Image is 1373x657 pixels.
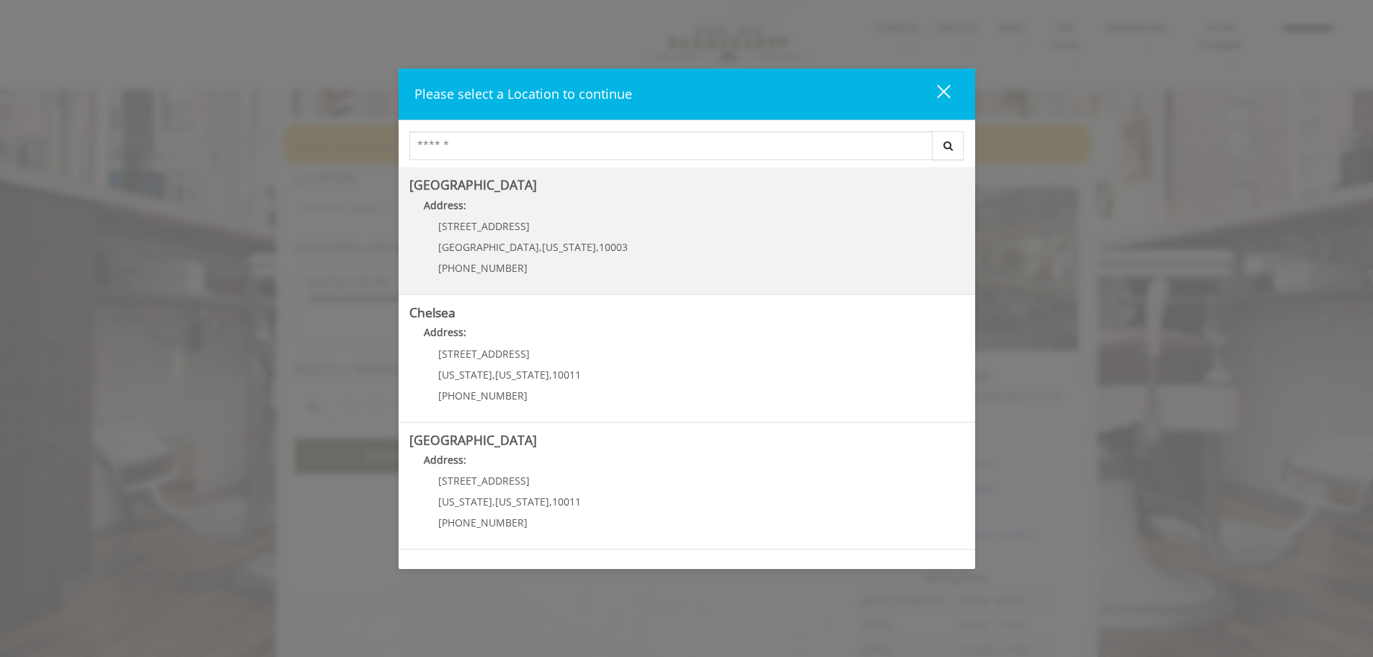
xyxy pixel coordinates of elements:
[438,347,530,361] span: [STREET_ADDRESS]
[409,431,537,449] b: [GEOGRAPHIC_DATA]
[409,304,456,321] b: Chelsea
[495,495,549,508] span: [US_STATE]
[409,131,964,167] div: Center Select
[414,85,632,102] span: Please select a Location to continue
[438,240,539,254] span: [GEOGRAPHIC_DATA]
[552,495,581,508] span: 10011
[424,453,466,467] b: Address:
[492,495,495,508] span: ,
[438,219,530,233] span: [STREET_ADDRESS]
[438,495,492,508] span: [US_STATE]
[424,325,466,339] b: Address:
[920,84,949,105] div: close dialog
[542,240,596,254] span: [US_STATE]
[539,240,542,254] span: ,
[438,261,528,275] span: [PHONE_NUMBER]
[409,558,454,576] b: Flatiron
[438,474,530,488] span: [STREET_ADDRESS]
[492,368,495,382] span: ,
[438,516,528,529] span: [PHONE_NUMBER]
[438,368,492,382] span: [US_STATE]
[409,131,933,160] input: Search Center
[424,198,466,212] b: Address:
[940,141,956,151] i: Search button
[596,240,599,254] span: ,
[552,368,581,382] span: 10011
[438,389,528,402] span: [PHONE_NUMBER]
[549,368,552,382] span: ,
[910,79,959,109] button: close dialog
[599,240,628,254] span: 10003
[549,495,552,508] span: ,
[409,176,537,193] b: [GEOGRAPHIC_DATA]
[495,368,549,382] span: [US_STATE]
